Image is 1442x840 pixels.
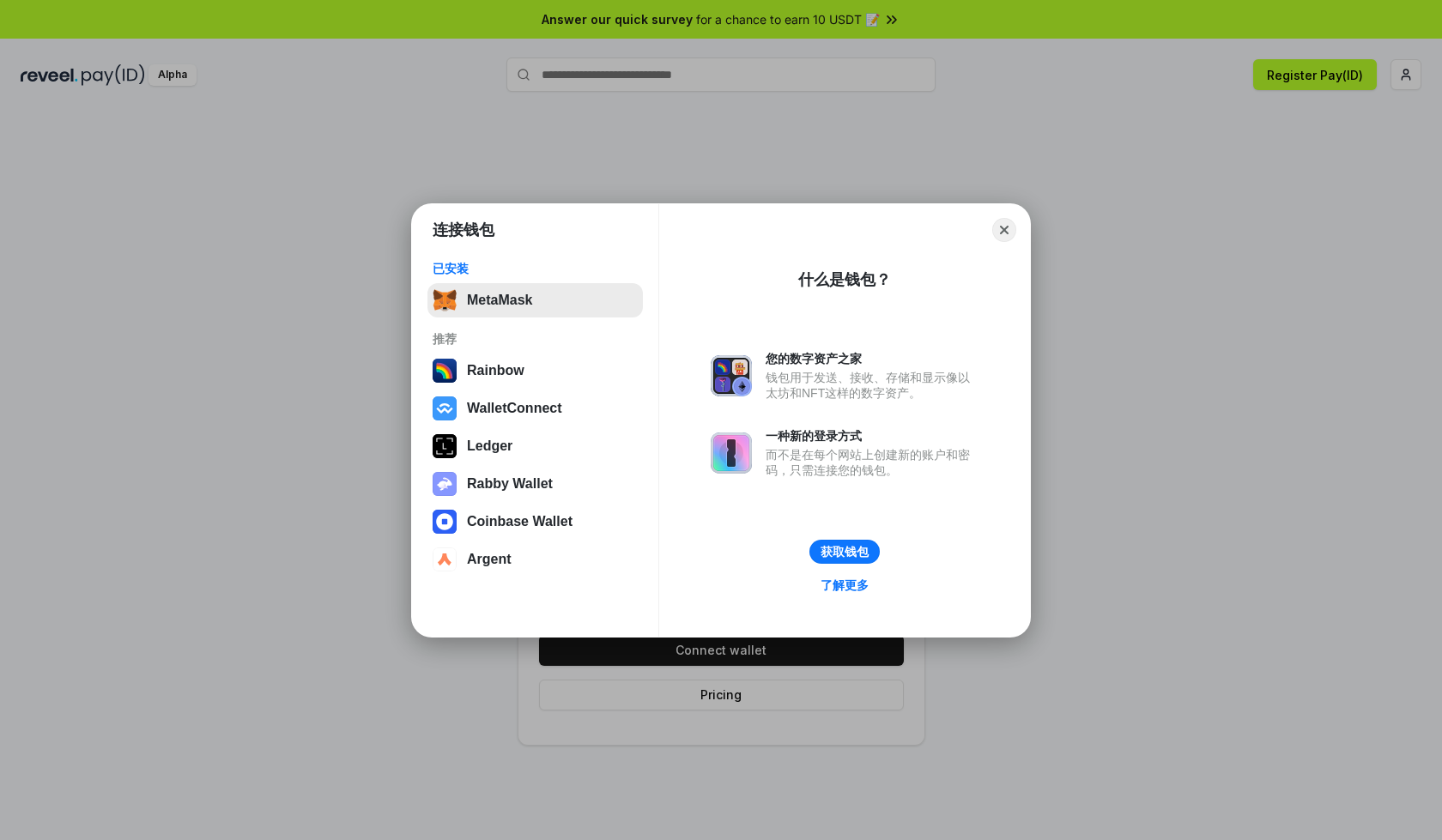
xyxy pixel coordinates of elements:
[766,351,978,366] div: 您的数字资产之家
[467,401,562,416] div: WalletConnect
[427,467,643,501] button: Rabby Wallet
[467,552,512,567] div: Argent
[766,447,978,478] div: 而不是在每个网站上创建新的账户和密码，只需连接您的钱包。
[427,542,643,577] button: Argent
[433,547,457,571] img: svg+xml,%3Csvg%20width%3D%2228%22%20height%3D%2228%22%20viewBox%3D%220%200%2028%2028%22%20fill%3D...
[433,472,457,496] img: svg+xml,%3Csvg%20xmlns%3D%22http%3A%2F%2Fwww.w3.org%2F2000%2Fsvg%22%20fill%3D%22none%22%20viewBox...
[427,391,643,426] button: WalletConnect
[766,428,978,444] div: 一种新的登录方式
[992,218,1016,242] button: Close
[467,293,532,308] div: MetaMask
[433,359,457,383] img: svg+xml,%3Csvg%20width%3D%22120%22%20height%3D%22120%22%20viewBox%3D%220%200%20120%20120%22%20fil...
[809,540,880,564] button: 获取钱包
[433,331,638,347] div: 推荐
[433,288,457,312] img: svg+xml,%3Csvg%20fill%3D%22none%22%20height%3D%2233%22%20viewBox%3D%220%200%2035%2033%22%20width%...
[821,577,869,593] div: 了解更多
[810,574,879,596] a: 了解更多
[711,355,752,396] img: svg+xml,%3Csvg%20xmlns%3D%22http%3A%2F%2Fwww.w3.org%2F2000%2Fsvg%22%20fill%3D%22none%22%20viewBox...
[766,370,978,401] div: 钱包用于发送、接收、存储和显示像以太坊和NFT这样的数字资产。
[433,220,494,240] h1: 连接钱包
[427,283,643,317] button: MetaMask
[821,544,869,559] div: 获取钱包
[711,432,752,474] img: svg+xml,%3Csvg%20xmlns%3D%22http%3A%2F%2Fwww.w3.org%2F2000%2Fsvg%22%20fill%3D%22none%22%20viewBox...
[433,510,457,534] img: svg+xml,%3Csvg%20width%3D%2228%22%20height%3D%2228%22%20viewBox%3D%220%200%2028%2028%22%20fill%3D...
[433,396,457,420] img: svg+xml,%3Csvg%20width%3D%2228%22%20height%3D%2228%22%20viewBox%3D%220%200%2028%2028%22%20fill%3D...
[427,354,643,388] button: Rainbow
[467,476,553,492] div: Rabby Wallet
[467,438,512,454] div: Ledger
[433,261,638,276] div: 已安装
[427,505,643,539] button: Coinbase Wallet
[467,363,524,378] div: Rainbow
[433,434,457,458] img: svg+xml,%3Csvg%20xmlns%3D%22http%3A%2F%2Fwww.w3.org%2F2000%2Fsvg%22%20width%3D%2228%22%20height%3...
[427,429,643,463] button: Ledger
[798,269,891,290] div: 什么是钱包？
[467,514,573,529] div: Coinbase Wallet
